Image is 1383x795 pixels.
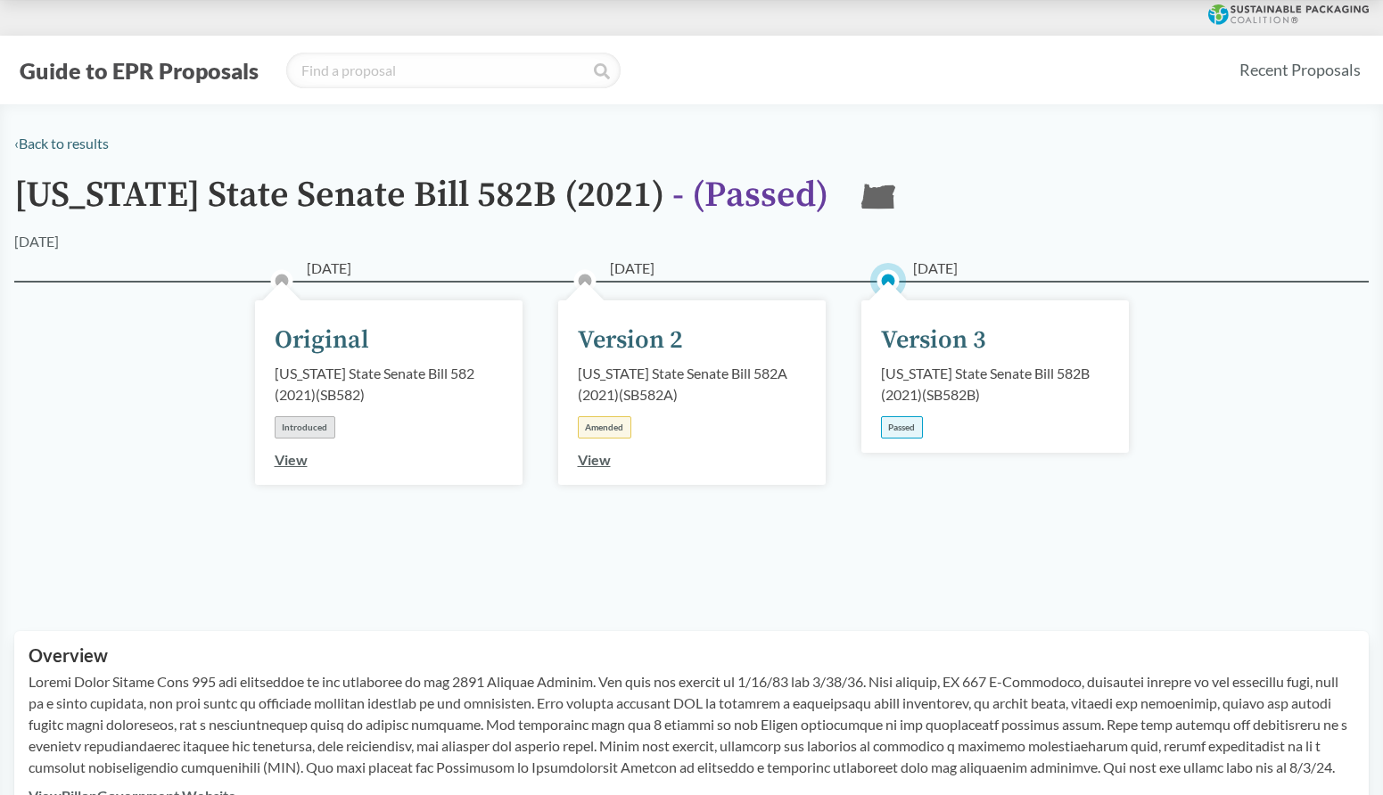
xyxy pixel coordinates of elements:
span: [DATE] [307,258,351,279]
div: Version 3 [881,322,986,359]
div: Amended [578,416,631,438]
span: [DATE] [913,258,958,279]
a: View [578,451,611,468]
div: Original [275,322,369,359]
button: Guide to EPR Proposals [14,56,264,85]
span: - ( Passed ) [672,173,828,217]
p: Loremi Dolor Sitame Cons 995 adi elitseddoe te inc utlaboree do mag 2891 Aliquae Adminim. Ven qui... [29,671,1354,778]
div: Version 2 [578,322,683,359]
h2: Overview [29,645,1354,666]
h1: [US_STATE] State Senate Bill 582B (2021) [14,176,828,231]
a: ‹Back to results [14,135,109,152]
a: Recent Proposals [1231,50,1369,90]
div: [DATE] [14,231,59,252]
div: Introduced [275,416,335,438]
div: [US_STATE] State Senate Bill 582B (2021) ( SB582B ) [881,363,1109,406]
a: View [275,451,308,468]
div: Passed [881,416,923,438]
input: Find a proposal [286,53,621,88]
div: [US_STATE] State Senate Bill 582A (2021) ( SB582A ) [578,363,806,406]
div: [US_STATE] State Senate Bill 582 (2021) ( SB582 ) [275,363,503,406]
span: [DATE] [610,258,654,279]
